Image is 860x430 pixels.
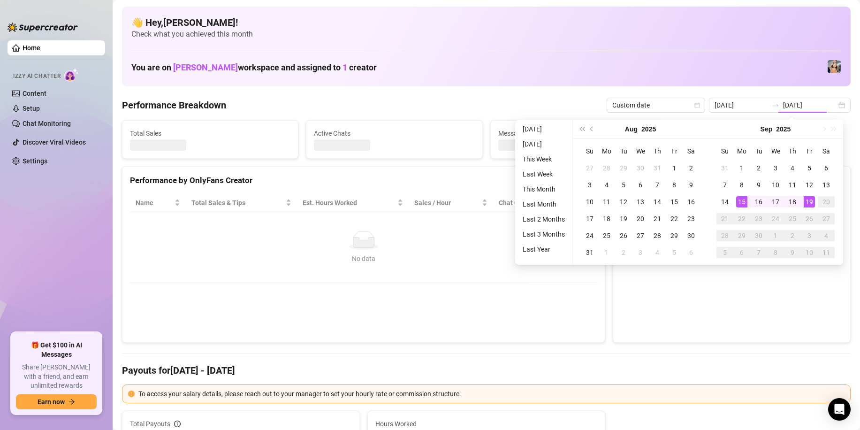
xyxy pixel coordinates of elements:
[131,29,841,39] span: Check what you achieved this month
[303,198,396,208] div: Est. Hours Worked
[122,99,226,112] h4: Performance Breakdown
[13,72,61,81] span: Izzy AI Chatter
[23,138,86,146] a: Discover Viral Videos
[499,198,584,208] span: Chat Conversion
[38,398,65,406] span: Earn now
[174,421,181,427] span: info-circle
[138,389,845,399] div: To access your salary details, please reach out to your manager to set your hourly rate or commis...
[122,364,851,377] h4: Payouts for [DATE] - [DATE]
[130,194,186,212] th: Name
[186,194,297,212] th: Total Sales & Tips
[694,102,700,108] span: calendar
[498,128,659,138] span: Messages Sent
[173,62,238,72] span: [PERSON_NAME]
[715,100,768,110] input: Start date
[139,253,588,264] div: No data
[23,90,46,97] a: Content
[8,23,78,32] img: logo-BBDzfeDw.svg
[23,157,47,165] a: Settings
[23,120,71,127] a: Chat Monitoring
[414,198,480,208] span: Sales / Hour
[128,391,135,397] span: exclamation-circle
[130,419,170,429] span: Total Payouts
[828,60,841,73] img: Veronica
[191,198,284,208] span: Total Sales & Tips
[772,101,779,109] span: to
[612,98,700,112] span: Custom date
[16,363,97,391] span: Share [PERSON_NAME] with a friend, and earn unlimited rewards
[131,16,841,29] h4: 👋 Hey, [PERSON_NAME] !
[130,174,597,187] div: Performance by OnlyFans Creator
[314,128,474,138] span: Active Chats
[23,44,40,52] a: Home
[16,341,97,359] span: 🎁 Get $100 in AI Messages
[64,68,79,82] img: AI Chatter
[375,419,597,429] span: Hours Worked
[783,100,837,110] input: End date
[130,128,290,138] span: Total Sales
[772,101,779,109] span: swap-right
[136,198,173,208] span: Name
[16,394,97,409] button: Earn nowarrow-right
[131,62,377,73] h1: You are on workspace and assigned to creator
[409,194,493,212] th: Sales / Hour
[493,194,597,212] th: Chat Conversion
[828,398,851,421] div: Open Intercom Messenger
[621,174,843,187] div: Sales by OnlyFans Creator
[342,62,347,72] span: 1
[23,105,40,112] a: Setup
[68,399,75,405] span: arrow-right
